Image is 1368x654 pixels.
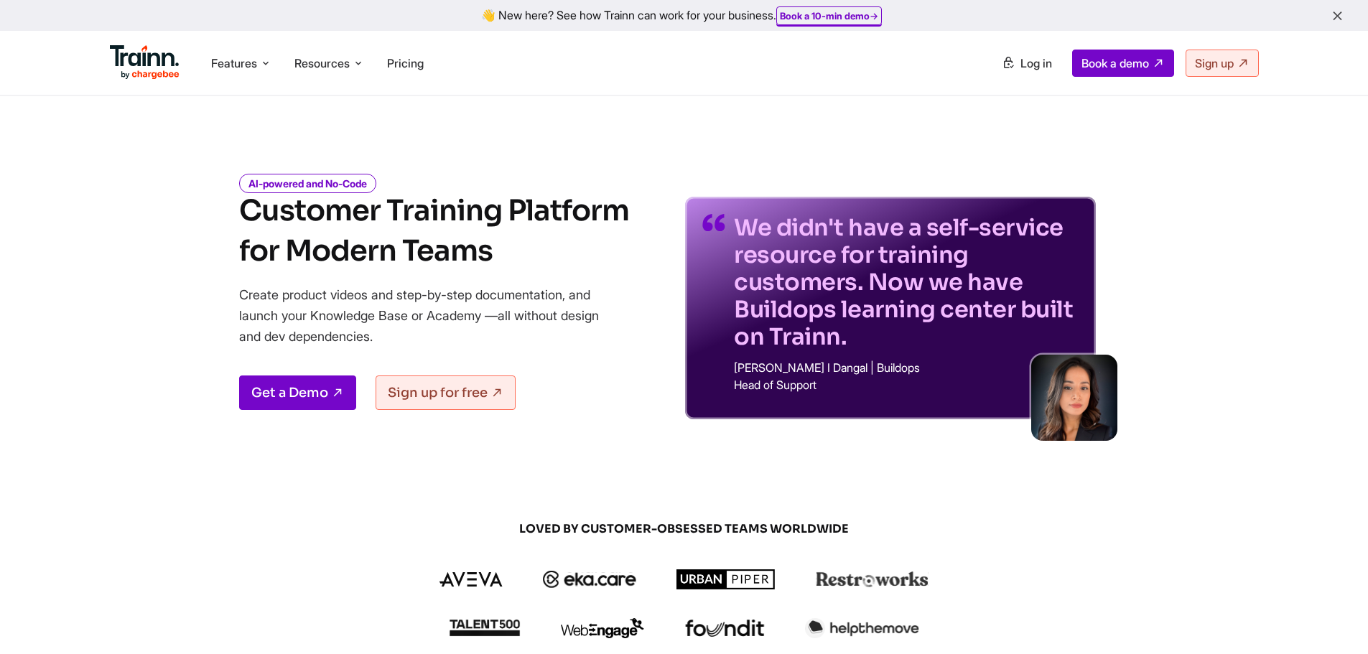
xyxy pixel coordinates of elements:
img: talent500 logo [449,619,521,637]
img: quotes-purple.41a7099.svg [702,214,725,231]
img: aveva logo [439,572,503,587]
a: Get a Demo [239,375,356,410]
img: helpthemove logo [805,618,919,638]
iframe: Chat Widget [1296,585,1368,654]
p: Create product videos and step-by-step documentation, and launch your Knowledge Base or Academy —... [239,284,620,347]
span: Log in [1020,56,1052,70]
img: webengage logo [561,618,644,638]
p: Head of Support [734,379,1079,391]
a: Pricing [387,56,424,70]
b: Book a 10-min demo [780,10,870,22]
img: urbanpiper logo [676,569,776,589]
img: foundit logo [684,620,765,637]
a: Log in [993,50,1061,76]
img: ekacare logo [543,571,636,588]
img: restroworks logo [816,571,929,587]
a: Sign up [1186,50,1259,77]
span: Book a demo [1081,56,1149,70]
a: Book a 10-min demo→ [780,10,878,22]
p: [PERSON_NAME] I Dangal | Buildops [734,362,1079,373]
img: Trainn Logo [110,45,180,80]
span: Resources [294,55,350,71]
span: Sign up [1195,56,1234,70]
img: sabina-buildops.d2e8138.png [1031,355,1117,441]
a: Sign up for free [376,375,516,410]
i: AI-powered and No-Code [239,174,376,193]
div: 👋 New here? See how Trainn can work for your business. [9,9,1359,22]
h1: Customer Training Platform for Modern Teams [239,191,629,271]
a: Book a demo [1072,50,1174,77]
span: LOVED BY CUSTOMER-OBSESSED TEAMS WORLDWIDE [340,521,1029,537]
p: We didn't have a self-service resource for training customers. Now we have Buildops learning cent... [734,214,1079,350]
span: Features [211,55,257,71]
